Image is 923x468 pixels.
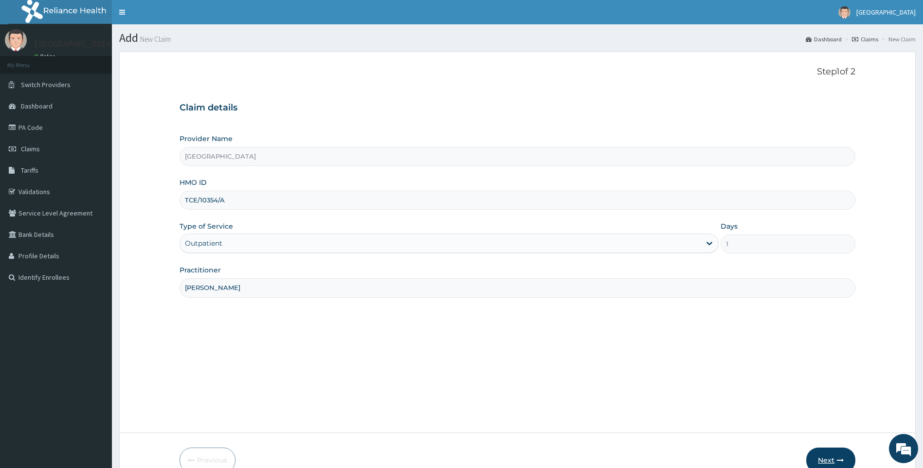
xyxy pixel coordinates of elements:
span: Claims [21,144,40,153]
div: Outpatient [185,238,222,248]
span: Switch Providers [21,80,71,89]
img: d_794563401_company_1708531726252_794563401 [18,49,39,73]
a: Online [34,53,57,60]
textarea: Type your message and hit 'Enter' [5,266,185,300]
span: We're online! [56,123,134,221]
a: Claims [852,35,878,43]
div: Minimize live chat window [160,5,183,28]
label: Days [721,221,738,231]
div: Chat with us now [51,54,163,67]
span: [GEOGRAPHIC_DATA] [856,8,916,17]
label: Provider Name [180,134,233,144]
input: Enter Name [180,278,856,297]
img: User Image [5,29,27,51]
li: New Claim [879,35,916,43]
label: HMO ID [180,178,207,187]
a: Dashboard [806,35,842,43]
small: New Claim [138,36,171,43]
span: Dashboard [21,102,53,110]
img: User Image [838,6,851,18]
p: Step 1 of 2 [180,67,856,77]
h3: Claim details [180,103,856,113]
label: Practitioner [180,265,221,275]
label: Type of Service [180,221,233,231]
span: Tariffs [21,166,38,175]
input: Enter HMO ID [180,191,856,210]
p: [GEOGRAPHIC_DATA] [34,39,114,48]
h1: Add [119,32,916,44]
